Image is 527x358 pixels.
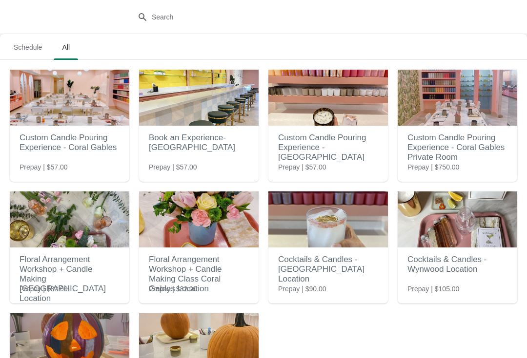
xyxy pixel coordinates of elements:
[278,162,326,172] span: Prepay | $57.00
[278,250,378,289] h2: Cocktails & Candles - [GEOGRAPHIC_DATA] Location
[149,162,197,172] span: Prepay | $57.00
[149,250,249,299] h2: Floral Arrangement Workshop + Candle Making Class Coral Gables Location
[268,70,388,126] img: Custom Candle Pouring Experience - Fort Lauderdale
[398,191,517,247] img: Cocktails & Candles - Wynwood Location
[407,162,459,172] span: Prepay | $750.00
[20,128,120,157] h2: Custom Candle Pouring Experience - Coral Gables
[407,250,507,279] h2: Cocktails & Candles - Wynwood Location
[278,284,326,294] span: Prepay | $90.00
[20,250,120,308] h2: Floral Arrangement Workshop + Candle Making [GEOGRAPHIC_DATA] Location
[398,70,517,126] img: Custom Candle Pouring Experience - Coral Gables Private Room
[149,128,249,157] h2: Book an Experience- [GEOGRAPHIC_DATA]
[6,38,50,56] span: Schedule
[20,162,68,172] span: Prepay | $57.00
[54,38,78,56] span: All
[20,284,68,294] span: Prepay | $82.00
[407,128,507,167] h2: Custom Candle Pouring Experience - Coral Gables Private Room
[278,128,378,167] h2: Custom Candle Pouring Experience - [GEOGRAPHIC_DATA]
[139,191,259,247] img: Floral Arrangement Workshop + Candle Making Class Coral Gables Location
[10,191,129,247] img: Floral Arrangement Workshop + Candle Making Fort Lauderdale Location
[139,70,259,126] img: Book an Experience- Delray Beach
[149,284,197,294] span: Prepay | $82.00
[151,8,395,26] input: Search
[407,284,459,294] span: Prepay | $105.00
[268,191,388,247] img: Cocktails & Candles - Fort Lauderdale Location
[10,70,129,126] img: Custom Candle Pouring Experience - Coral Gables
